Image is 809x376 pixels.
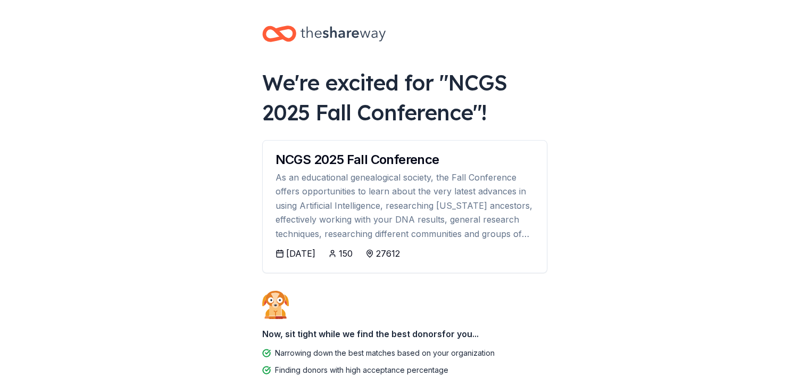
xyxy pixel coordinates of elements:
[376,247,400,260] div: 27612
[276,153,534,166] div: NCGS 2025 Fall Conference
[262,68,547,127] div: We're excited for " NCGS 2025 Fall Conference "!
[276,170,534,241] div: As an educational genealogical society, the Fall Conference offers opportunities to learn about t...
[286,247,315,260] div: [DATE]
[262,323,547,345] div: Now, sit tight while we find the best donors for you...
[339,247,353,260] div: 150
[262,290,289,319] img: Dog waiting patiently
[275,347,495,359] div: Narrowing down the best matches based on your organization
